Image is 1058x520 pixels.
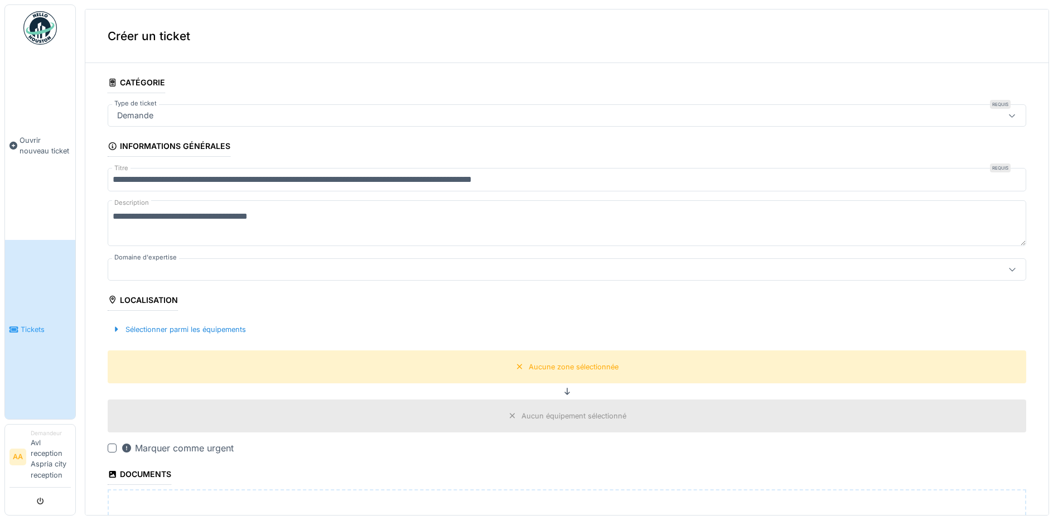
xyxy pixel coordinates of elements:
a: AA DemandeurAvl reception Aspria city reception [9,429,71,488]
li: AA [9,449,26,465]
div: Créer un ticket [85,9,1049,63]
a: Tickets [5,240,75,418]
div: Aucun équipement sélectionné [521,411,626,421]
div: Requis [990,163,1011,172]
label: Description [112,196,151,210]
a: Ouvrir nouveau ticket [5,51,75,240]
div: Aucune zone sélectionnée [529,362,619,372]
div: Demandeur [31,429,71,437]
span: Ouvrir nouveau ticket [20,135,71,156]
div: Catégorie [108,74,165,93]
div: Documents [108,466,171,485]
div: Marquer comme urgent [121,441,234,455]
div: Demande [113,109,158,122]
label: Domaine d'expertise [112,253,179,262]
div: Informations générales [108,138,230,157]
label: Titre [112,163,131,173]
div: Requis [990,100,1011,109]
li: Avl reception Aspria city reception [31,429,71,485]
span: Tickets [21,324,71,335]
label: Type de ticket [112,99,159,108]
div: Sélectionner parmi les équipements [108,322,250,337]
img: Badge_color-CXgf-gQk.svg [23,11,57,45]
div: Localisation [108,292,178,311]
